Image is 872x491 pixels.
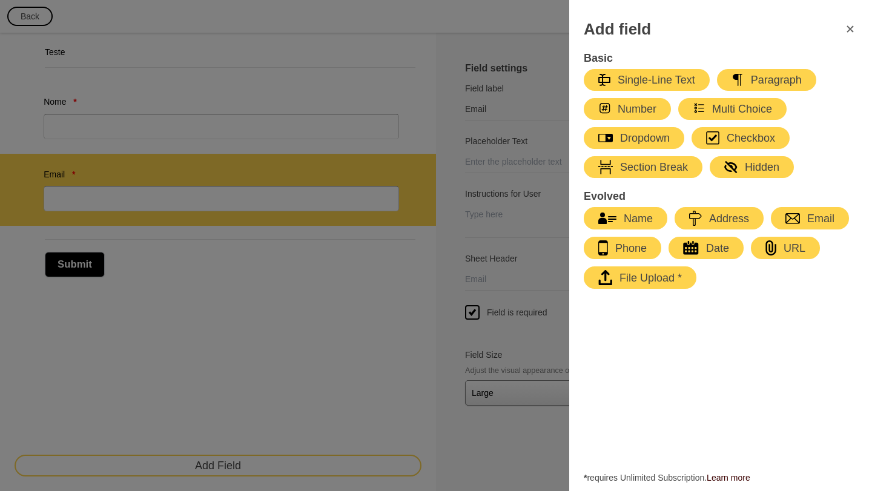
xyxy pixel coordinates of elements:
[785,211,834,226] div: Email
[584,189,845,203] h4: Evolved
[675,207,764,229] button: Address
[751,237,820,259] button: URL
[584,51,845,65] h4: Basic
[707,473,750,483] a: Learn more
[584,98,671,120] button: Number
[584,127,684,149] button: Dropdown
[598,240,647,255] div: Phone
[771,207,849,229] button: Email
[598,270,682,285] div: File Upload *
[598,211,653,226] div: Name
[710,156,794,178] button: Hidden
[693,102,772,116] div: Multi Choice
[683,241,729,255] div: Date
[598,73,695,87] div: Single-Line Text
[692,127,790,149] button: Checkbox
[678,98,787,120] button: Multi Choice
[584,156,702,178] button: Section Break
[836,15,865,44] button: FormClose
[598,160,688,174] div: Section Break
[584,266,696,289] button: File Upload *
[584,237,661,259] button: Phone
[689,211,749,226] div: Address
[706,131,775,145] div: Checkbox
[724,160,779,174] div: Hidden
[843,22,857,36] svg: FormClose
[598,102,656,116] div: Number
[584,69,710,91] button: Single-Line Text
[598,131,670,145] div: Dropdown
[765,240,805,255] div: URL
[669,237,744,259] button: Date
[732,73,802,87] div: Paragraph
[584,19,651,39] h3: Add field
[584,207,667,229] button: Name
[717,69,816,91] button: Paragraph
[584,472,857,484] span: requires Unlimited Subscription.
